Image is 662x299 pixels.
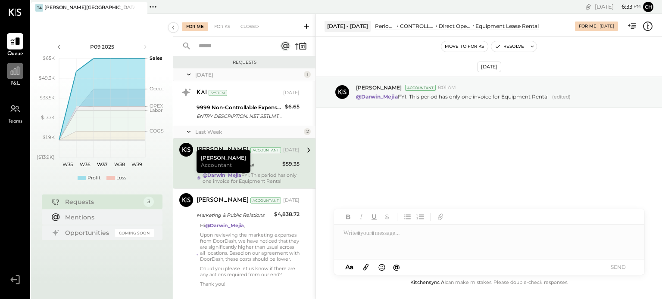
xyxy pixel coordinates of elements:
[0,63,30,88] a: P&L
[350,263,353,271] span: a
[368,211,380,222] button: Underline
[209,90,227,96] div: System
[643,2,653,12] button: Ch
[356,93,549,101] p: FYI. This period has only one invoice for Equipment Rental
[150,107,162,113] text: Labor
[200,222,300,228] p: Hi ,
[356,93,398,100] strong: @Darwin_Mejia
[197,112,282,120] div: ENTRY DESCRIPTION: NET SETLMT COMPANY ID: 1264535957 COMPANY NAME: Citizens SEC CODE: PPD COMPANY...
[390,262,403,272] button: @
[43,134,55,140] text: $1.9K
[274,210,300,219] div: $4,838.72
[579,23,596,29] div: For Me
[195,128,302,136] div: Last Week
[400,22,434,30] div: CONTROLLABLE EXPENSES
[150,55,162,61] text: Sales
[10,80,20,88] span: P&L
[65,213,150,222] div: Mentions
[343,262,356,272] button: Aa
[197,89,207,97] div: KAI
[282,160,300,168] div: $59.35
[595,3,641,11] div: [DATE]
[439,22,471,30] div: Direct Operating Expenses
[356,211,367,222] button: Italic
[197,103,282,112] div: 9999 Non-Controllable Expenses:Other Income and Expenses:To Be Classified
[325,21,371,31] div: [DATE] - [DATE]
[375,22,396,30] div: Period P&L
[381,211,393,222] button: Strikethrough
[35,4,43,12] div: TA
[144,197,154,207] div: 3
[435,211,446,222] button: Add URL
[283,147,300,154] div: [DATE]
[475,22,539,30] div: Equipment Lease Rental
[150,86,164,92] text: Occu...
[343,211,354,222] button: Bold
[250,197,281,203] div: Accountant
[197,150,250,173] div: [PERSON_NAME]
[182,22,208,31] div: For Me
[197,211,272,219] div: Marketing & Public Relations
[584,2,593,11] div: copy link
[79,161,90,167] text: W36
[200,281,300,287] p: Thank you!
[200,265,300,277] p: Could you please let us know if there are any actions required from our end?
[43,55,55,61] text: $65K
[65,197,139,206] div: Requests
[210,22,234,31] div: For KS
[356,84,402,91] span: [PERSON_NAME]
[552,94,571,101] span: (edited)
[87,175,100,182] div: Profit
[393,263,400,271] span: @
[150,128,164,134] text: COGS
[236,22,263,31] div: Closed
[0,101,30,126] a: Teams
[203,172,300,184] div: FYI. This period has only one invoice for Equipment Rental
[634,3,641,9] span: pm
[600,23,614,29] div: [DATE]
[115,229,154,237] div: Coming Soon
[131,161,142,167] text: W39
[150,103,163,109] text: OPEX
[97,161,107,167] text: W37
[41,114,55,120] text: $17.7K
[304,128,311,135] div: 2
[197,196,249,205] div: [PERSON_NAME]
[195,71,302,78] div: [DATE]
[283,197,300,204] div: [DATE]
[402,211,413,222] button: Unordered List
[601,261,636,273] button: SEND
[114,161,125,167] text: W38
[441,41,488,52] button: Move to for ks
[37,154,55,160] text: ($13.9K)
[438,84,456,91] span: 8:01 AM
[491,41,528,52] button: Resolve
[615,3,632,11] span: 6 : 33
[405,85,436,91] div: Accountant
[200,232,300,262] p: Upon reviewing the marketing expenses from DoorDash, we have noticed that they are significantly ...
[250,147,281,153] div: Accountant
[39,75,55,81] text: $49.3K
[7,50,23,58] span: Queue
[116,175,126,182] div: Loss
[178,59,311,65] div: Requests
[44,4,134,11] div: [PERSON_NAME][GEOGRAPHIC_DATA]
[8,118,22,126] span: Teams
[205,222,244,228] strong: @Darwin_Mejia
[62,161,73,167] text: W35
[203,172,241,178] strong: @Darwin_Mejia
[477,62,501,72] div: [DATE]
[285,102,300,111] div: $6.65
[201,161,232,169] span: Accountant
[304,71,311,78] div: 1
[40,95,55,101] text: $33.5K
[0,33,30,58] a: Queue
[283,89,300,96] div: [DATE]
[415,211,426,222] button: Ordered List
[197,146,249,154] div: [PERSON_NAME]
[66,43,139,50] div: P09 2025
[65,228,111,237] div: Opportunities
